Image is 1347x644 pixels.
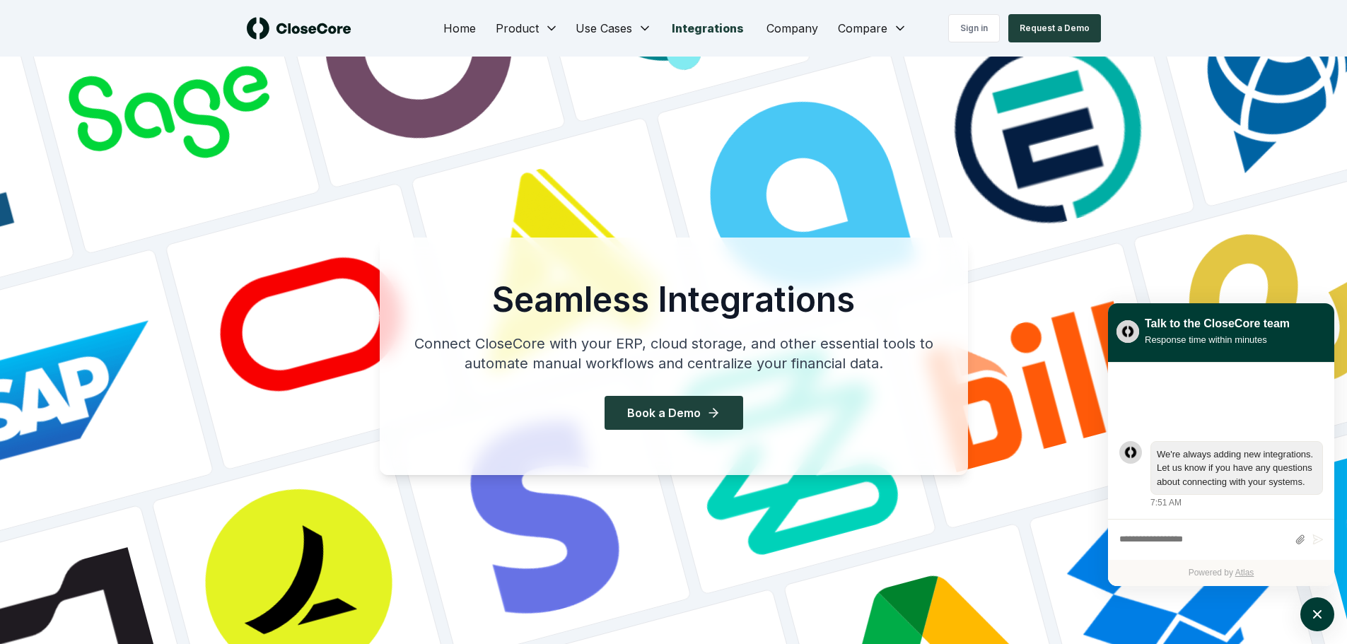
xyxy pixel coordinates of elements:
div: atlas-composer [1119,527,1323,553]
div: atlas-message-text [1157,447,1317,489]
img: yblje5SQxOoZuw2TcITt_icon.png [1116,320,1139,343]
button: atlas-launcher [1300,597,1334,631]
div: atlas-message [1119,441,1323,510]
span: Compare [838,20,887,37]
h1: Seamless Integrations [402,283,945,317]
button: Use Cases [567,14,660,42]
a: Sign in [948,14,1000,42]
div: atlas-message-bubble [1150,441,1323,496]
a: Company [755,14,829,42]
div: atlas-message-author-avatar [1119,441,1142,464]
span: Use Cases [576,20,632,37]
div: Talk to the CloseCore team [1145,315,1290,332]
a: Atlas [1235,568,1254,578]
span: Product [496,20,539,37]
button: Request a Demo [1008,14,1101,42]
a: Home [432,14,487,42]
div: Response time within minutes [1145,332,1290,347]
button: Product [487,14,567,42]
button: Book a Demo [605,396,743,430]
div: 7:51 AM [1150,496,1182,509]
p: Connect CloseCore with your ERP, cloud storage, and other essential tools to automate manual work... [402,334,945,373]
div: Powered by [1108,560,1334,586]
div: atlas-ticket [1108,363,1334,586]
a: Integrations [660,14,755,42]
img: logo [247,17,351,40]
button: Attach files by clicking or dropping files here [1295,534,1305,546]
div: Wednesday, August 27, 7:51 AM [1150,441,1323,510]
div: atlas-window [1108,303,1334,586]
button: Compare [829,14,916,42]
